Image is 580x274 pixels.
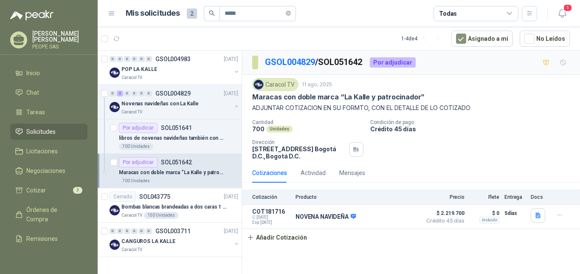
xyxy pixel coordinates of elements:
[10,104,87,120] a: Tareas
[224,193,238,201] p: [DATE]
[26,147,58,156] span: Licitaciones
[266,126,293,133] div: Unidades
[26,205,79,224] span: Órdenes de Compra
[451,31,513,47] button: Asignado a mi
[155,90,191,96] p: GSOL004829
[252,93,425,102] p: Maracas con doble marca “La Kalle y patrocinador”
[520,31,570,47] button: No Leídos
[110,56,116,62] div: 0
[119,169,225,177] p: Maracas con doble marca “La Kalle y patrocinador”
[121,212,142,219] p: Caracol TV
[563,4,572,12] span: 1
[224,227,238,235] p: [DATE]
[121,74,142,81] p: Caracol TV
[209,10,215,16] span: search
[124,228,130,234] div: 0
[131,56,138,62] div: 0
[144,212,178,219] div: 150 Unidades
[26,166,65,175] span: Negociaciones
[252,215,290,220] span: C: [DATE]
[370,125,577,133] p: Crédito 45 días
[146,56,152,62] div: 0
[422,194,465,200] p: Precio
[252,220,290,225] span: Exp: [DATE]
[242,229,312,246] button: Añadir Cotización
[504,208,526,218] p: 5 días
[119,143,153,150] div: 700 Unidades
[254,80,263,89] img: Company Logo
[119,157,158,167] div: Por adjudicar
[161,159,192,165] p: SOL051642
[161,125,192,131] p: SOL051641
[339,168,365,178] div: Mensajes
[252,119,363,125] p: Cantidad
[26,186,46,195] span: Cotizar
[401,32,445,45] div: 1 - 4 de 4
[138,56,145,62] div: 0
[301,168,326,178] div: Actividad
[439,9,457,18] div: Todas
[252,139,346,145] p: Dirección
[252,194,290,200] p: Cotización
[10,202,87,227] a: Órdenes de Compra
[110,228,116,234] div: 0
[119,134,225,142] p: libros de novenas navideñas también con 2 marcas
[138,228,145,234] div: 0
[10,182,87,198] a: Cotizar3
[117,56,123,62] div: 0
[10,10,53,20] img: Logo peakr
[32,31,87,42] p: [PERSON_NAME] [PERSON_NAME]
[224,90,238,98] p: [DATE]
[121,65,157,73] p: POP LA KALLE
[252,208,290,215] p: COT181716
[155,56,191,62] p: GSOL004983
[126,7,180,20] h1: Mis solicitudes
[470,208,499,218] p: $ 0
[10,250,87,266] a: Configuración
[370,57,416,68] div: Por adjudicar
[252,125,265,133] p: 700
[138,90,145,96] div: 0
[26,68,40,78] span: Inicio
[110,240,120,250] img: Company Logo
[187,8,197,19] span: 2
[98,154,242,188] a: Por adjudicarSOL051642Maracas con doble marca “La Kalle y patrocinador”700 Unidades
[10,65,87,81] a: Inicio
[119,178,153,184] div: 700 Unidades
[10,124,87,140] a: Solicitudes
[121,100,198,108] p: Novenas navideñas con La Kalle
[286,9,291,17] span: close-circle
[155,228,191,234] p: GSOL003711
[265,57,315,67] a: GSOL004829
[252,78,298,91] div: Caracol TV
[98,188,242,223] a: CerradoSOL043775[DATE] Company LogoBombas blancas brandeadas a dos caras 1 tintaCaracol TV150 Uni...
[110,54,240,81] a: 0 0 0 0 0 0 GSOL004983[DATE] Company LogoPOP LA KALLECaracol TV
[121,109,142,116] p: Caracol TV
[252,103,570,113] p: ADJUNTAR COTIZACION EN SU FORMTO, CON EL DETALLE DE LO COTIZADO
[252,168,287,178] div: Cotizaciones
[110,88,240,116] a: 0 2 0 0 0 0 GSOL004829[DATE] Company LogoNovenas navideñas con La KalleCaracol TV
[98,119,242,154] a: Por adjudicarSOL051641libros de novenas navideñas también con 2 marcas700 Unidades
[296,213,356,221] p: NOVENA NAVIDEÑA
[124,56,130,62] div: 0
[110,205,120,215] img: Company Logo
[110,90,116,96] div: 0
[26,234,58,243] span: Remisiones
[10,163,87,179] a: Negociaciones
[224,55,238,63] p: [DATE]
[73,187,82,194] span: 3
[470,194,499,200] p: Flete
[26,127,56,136] span: Solicitudes
[121,203,227,211] p: Bombas blancas brandeadas a dos caras 1 tinta
[117,90,123,96] div: 2
[479,217,499,223] div: Incluido
[504,194,526,200] p: Entrega
[117,228,123,234] div: 0
[121,246,142,253] p: Caracol TV
[265,56,363,69] p: / SOL051642
[10,231,87,247] a: Remisiones
[121,237,175,246] p: CANGUROS LA KALLE
[555,6,570,21] button: 1
[146,228,152,234] div: 0
[10,85,87,101] a: Chat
